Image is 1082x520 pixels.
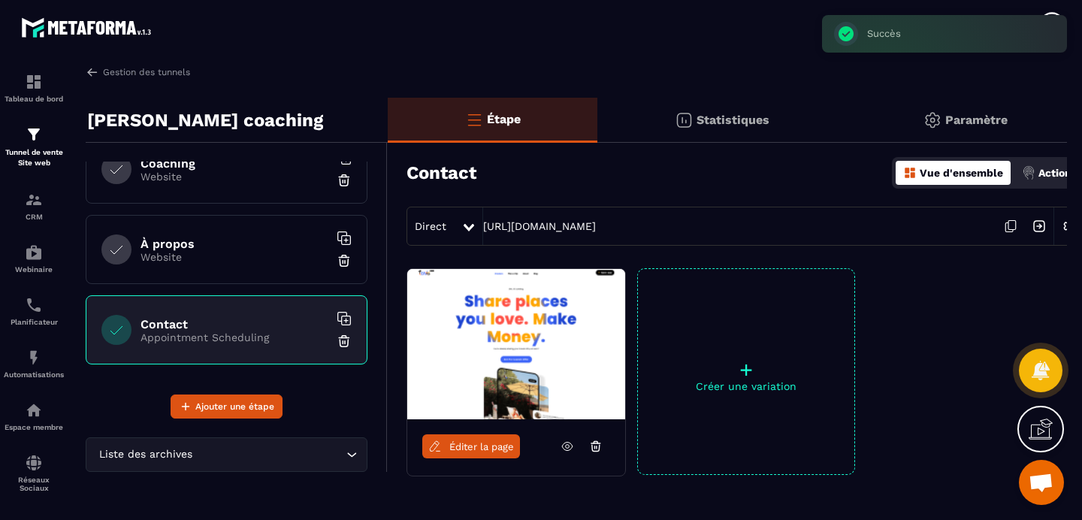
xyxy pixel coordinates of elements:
[25,454,43,472] img: social-network
[4,318,64,326] p: Planificateur
[95,446,195,463] span: Liste des archives
[171,395,283,419] button: Ajouter une étape
[1038,167,1077,179] p: Actions
[141,237,328,251] h6: À propos
[4,337,64,390] a: automationsautomationsAutomatisations
[4,232,64,285] a: automationsautomationsWebinaire
[25,296,43,314] img: scheduler
[4,285,64,337] a: schedulerschedulerPlanificateur
[675,111,693,129] img: stats.20deebd0.svg
[923,111,941,129] img: setting-gr.5f69749f.svg
[195,399,274,414] span: Ajouter une étape
[4,180,64,232] a: formationformationCRM
[25,125,43,144] img: formation
[697,113,769,127] p: Statistiques
[21,14,156,41] img: logo
[483,220,596,232] a: [URL][DOMAIN_NAME]
[638,359,854,380] p: +
[1022,166,1035,180] img: actions.d6e523a2.png
[337,253,352,268] img: trash
[195,446,343,463] input: Search for option
[4,476,64,492] p: Réseaux Sociaux
[141,156,328,171] h6: Coaching
[638,380,854,392] p: Créer une variation
[86,437,367,472] div: Search for option
[945,113,1008,127] p: Paramètre
[487,112,521,126] p: Étape
[25,191,43,209] img: formation
[4,114,64,180] a: formationformationTunnel de vente Site web
[4,370,64,379] p: Automatisations
[4,147,64,168] p: Tunnel de vente Site web
[422,434,520,458] a: Éditer la page
[141,317,328,331] h6: Contact
[4,423,64,431] p: Espace membre
[407,162,476,183] h3: Contact
[1025,212,1053,240] img: arrow-next.bcc2205e.svg
[1019,460,1064,505] div: Ouvrir le chat
[4,62,64,114] a: formationformationTableau de bord
[337,173,352,188] img: trash
[25,243,43,262] img: automations
[87,105,323,135] p: [PERSON_NAME] coaching
[337,334,352,349] img: trash
[903,166,917,180] img: dashboard-orange.40269519.svg
[4,390,64,443] a: automationsautomationsEspace membre
[449,441,514,452] span: Éditer la page
[407,269,625,419] img: image
[4,265,64,274] p: Webinaire
[25,349,43,367] img: automations
[465,110,483,128] img: bars-o.4a397970.svg
[25,73,43,91] img: formation
[4,213,64,221] p: CRM
[86,65,190,79] a: Gestion des tunnels
[25,401,43,419] img: automations
[4,443,64,503] a: social-networksocial-networkRéseaux Sociaux
[86,65,99,79] img: arrow
[415,220,446,232] span: Direct
[4,95,64,103] p: Tableau de bord
[141,251,328,263] p: Website
[920,167,1003,179] p: Vue d'ensemble
[141,331,328,343] p: Appointment Scheduling
[141,171,328,183] p: Website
